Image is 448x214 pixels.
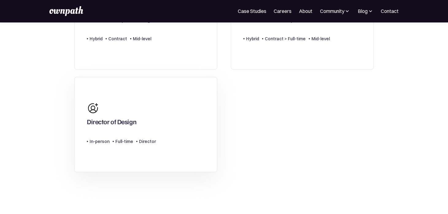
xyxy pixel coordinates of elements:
div: Mid-level [311,35,330,42]
div: Contract [108,35,127,42]
div: Mid-level [133,35,151,42]
a: About [299,7,312,15]
div: Director of Design [87,117,136,129]
div: Director [139,138,156,145]
div: Contract > Full-time [265,35,306,42]
div: Community [320,7,344,15]
div: Community [320,7,350,15]
a: Director of DesignIn-personFull-timeDirector [74,77,217,172]
a: Careers [274,7,292,15]
div: Hybrid [246,35,259,42]
div: Hybrid [90,35,102,42]
div: In-person [90,138,110,145]
div: Full-time [115,138,133,145]
a: Case Studies [238,7,266,15]
div: Blog [357,7,373,15]
a: Contact [381,7,399,15]
div: Blog [358,7,368,15]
